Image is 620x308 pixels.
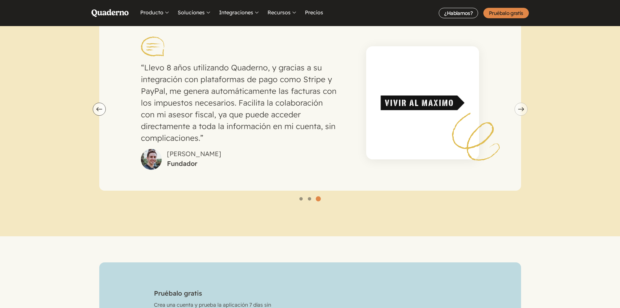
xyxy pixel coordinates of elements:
img: Vivir al Maximo Logo [366,46,479,159]
h3: Pruébalo gratis [154,288,280,298]
p: Llevo 8 años utilizando Quaderno, y gracias a su integración con plataformas de pago como Stripe ... [141,62,338,144]
a: ¿Hablamos? [439,8,478,18]
a: Pruébalo gratis [483,8,529,18]
img: Photo of Ángel Alegre [141,149,162,170]
cite: Fundador [167,159,221,169]
div: [PERSON_NAME] [167,149,221,170]
div: carousel [99,15,521,191]
div: slide 3 [99,15,521,191]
